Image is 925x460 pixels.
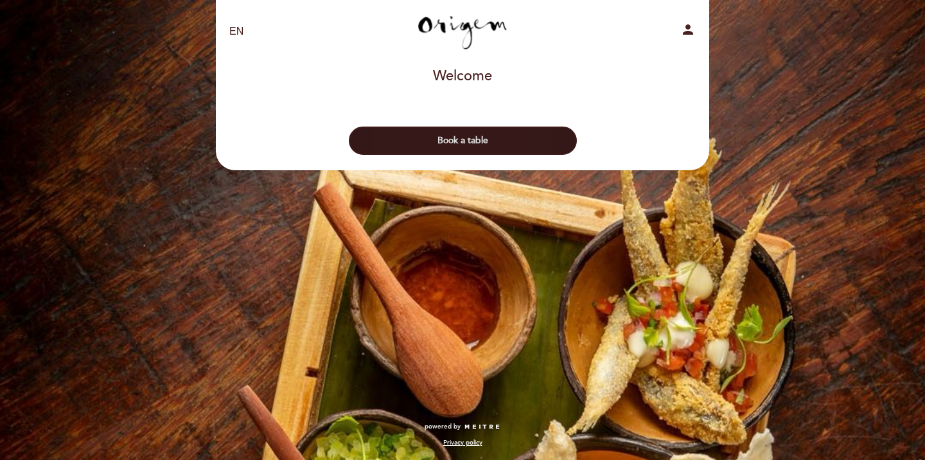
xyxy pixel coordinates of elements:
i: person [680,22,696,37]
button: person [680,22,696,42]
a: Origem [382,14,543,49]
a: powered by [425,422,500,431]
h1: Welcome [433,69,492,84]
a: Privacy policy [443,438,482,447]
button: Book a table [349,127,577,155]
img: MEITRE [464,424,500,430]
span: powered by [425,422,461,431]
